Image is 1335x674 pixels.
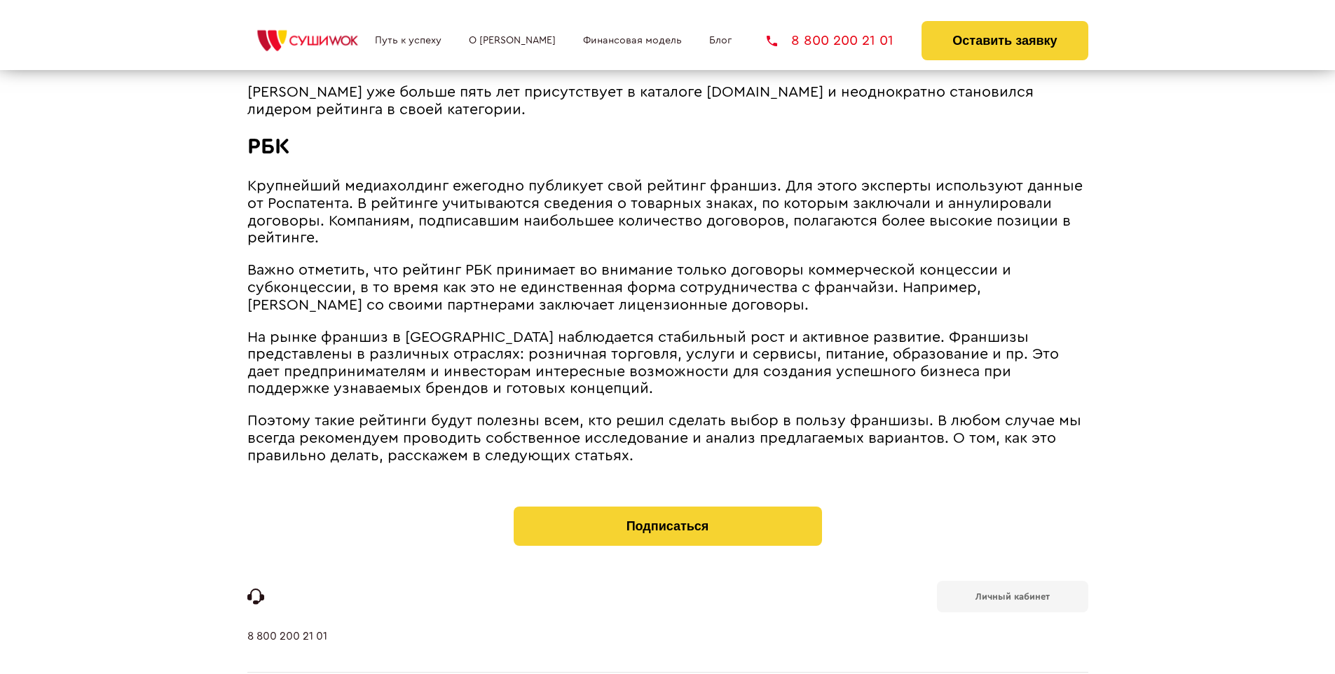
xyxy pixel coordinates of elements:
[247,85,1034,117] span: [PERSON_NAME] уже больше пять лет присутствует в каталоге [DOMAIN_NAME] и неоднократно становился...
[767,34,894,48] a: 8 800 200 21 01
[247,135,289,158] span: РБК
[469,35,556,46] a: О [PERSON_NAME]
[247,413,1081,462] span: Поэтому такие рейтинги будут полезны всем, кто решил сделать выбор в пользу франшизы. В любом слу...
[709,35,732,46] a: Блог
[975,592,1050,601] b: Личный кабинет
[247,179,1083,245] span: Крупнейший медиахолдинг ежегодно публикует свой рейтинг франшиз. Для этого эксперты используют да...
[791,34,894,48] span: 8 800 200 21 01
[247,330,1059,397] span: На рынке франшиз в [GEOGRAPHIC_DATA] наблюдается стабильный рост и активное развитие. Франшизы пр...
[937,581,1088,612] a: Личный кабинет
[375,35,441,46] a: Путь к успеху
[247,263,1011,312] span: Важно отметить, что рейтинг РБК принимает во внимание только договоры коммерческой концессии и су...
[247,630,327,672] a: 8 800 200 21 01
[583,35,682,46] a: Финансовая модель
[922,21,1088,60] button: Оставить заявку
[514,507,822,546] button: Подписаться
